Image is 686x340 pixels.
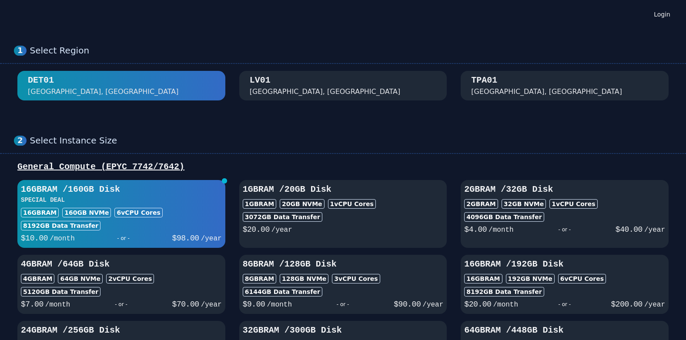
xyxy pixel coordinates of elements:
[75,232,172,244] div: - or -
[21,274,54,283] div: 4GB RAM
[17,255,225,314] button: 4GBRAM /64GB Disk4GBRAM64GB NVMe2vCPU Cores5120GB Data Transfer$7.00/month- or -$70.00/year
[239,180,447,248] button: 1GBRAM /20GB Disk1GBRAM20GB NVMe1vCPU Cores3072GB Data Transfer$20.00/year
[464,225,487,234] span: $ 4.00
[50,235,75,243] span: /month
[461,71,669,100] button: TPA01 [GEOGRAPHIC_DATA], [GEOGRAPHIC_DATA]
[464,324,665,337] h3: 64GB RAM / 448 GB Disk
[464,183,665,196] h3: 2GB RAM / 32 GB Disk
[243,225,270,234] span: $ 20.00
[243,199,276,209] div: 1GB RAM
[21,221,100,230] div: 8192 GB Data Transfer
[271,226,292,234] span: /year
[394,300,421,309] span: $ 90.00
[14,136,27,146] div: 2
[243,258,444,270] h3: 8GB RAM / 128 GB Disk
[611,300,642,309] span: $ 200.00
[280,199,325,209] div: 20 GB NVMe
[471,87,622,97] div: [GEOGRAPHIC_DATA], [GEOGRAPHIC_DATA]
[239,255,447,314] button: 8GBRAM /128GB Disk8GBRAM128GB NVMe3vCPU Cores6144GB Data Transfer$9.00/month- or -$90.00/year
[114,208,162,217] div: 6 vCPU Cores
[616,225,642,234] span: $ 40.00
[172,300,199,309] span: $ 70.00
[250,74,271,87] div: LV01
[652,8,672,19] a: Login
[58,274,103,283] div: 64 GB NVMe
[489,226,514,234] span: /month
[558,274,606,283] div: 6 vCPU Cores
[250,87,401,97] div: [GEOGRAPHIC_DATA], [GEOGRAPHIC_DATA]
[422,301,443,309] span: /year
[172,234,199,243] span: $ 98.00
[21,258,222,270] h3: 4GB RAM / 64 GB Disk
[14,161,672,173] div: General Compute (EPYC 7742/7642)
[493,301,518,309] span: /month
[21,196,222,204] h3: SPECIAL DEAL
[461,180,669,248] button: 2GBRAM /32GB Disk2GBRAM32GB NVMe1vCPU Cores4096GB Data Transfer$4.00/month- or -$40.00/year
[21,183,222,196] h3: 16GB RAM / 160 GB Disk
[201,301,222,309] span: /year
[30,45,672,56] div: Select Region
[464,258,665,270] h3: 16GB RAM / 192 GB Disk
[62,208,111,217] div: 160 GB NVMe
[644,226,665,234] span: /year
[21,234,48,243] span: $ 10.00
[332,274,380,283] div: 3 vCPU Cores
[464,274,502,283] div: 16GB RAM
[243,324,444,337] h3: 32GB RAM / 300 GB Disk
[21,300,44,309] span: $ 7.00
[70,298,172,310] div: - or -
[464,199,498,209] div: 2GB RAM
[243,274,276,283] div: 8GB RAM
[506,274,555,283] div: 192 GB NVMe
[14,46,27,56] div: 1
[549,199,597,209] div: 1 vCPU Cores
[514,223,616,236] div: - or -
[464,300,491,309] span: $ 20.00
[644,301,665,309] span: /year
[328,199,376,209] div: 1 vCPU Cores
[28,74,54,87] div: DET01
[201,235,222,243] span: /year
[239,71,447,100] button: LV01 [GEOGRAPHIC_DATA], [GEOGRAPHIC_DATA]
[21,324,222,337] h3: 24GB RAM / 256 GB Disk
[280,274,328,283] div: 128 GB NVMe
[17,71,225,100] button: DET01 [GEOGRAPHIC_DATA], [GEOGRAPHIC_DATA]
[30,135,672,146] div: Select Instance Size
[243,300,265,309] span: $ 9.00
[461,255,669,314] button: 16GBRAM /192GB Disk16GBRAM192GB NVMe6vCPU Cores8192GB Data Transfer$20.00/month- or -$200.00/year
[21,287,100,297] div: 5120 GB Data Transfer
[14,7,77,20] img: Logo
[502,199,546,209] div: 32 GB NVMe
[471,74,497,87] div: TPA01
[106,274,154,283] div: 2 vCPU Cores
[464,287,544,297] div: 8192 GB Data Transfer
[243,212,322,222] div: 3072 GB Data Transfer
[267,301,292,309] span: /month
[28,87,179,97] div: [GEOGRAPHIC_DATA], [GEOGRAPHIC_DATA]
[17,180,225,248] button: 16GBRAM /160GB DiskSPECIAL DEAL16GBRAM160GB NVMe6vCPU Cores8192GB Data Transfer$10.00/month- or -...
[243,287,322,297] div: 6144 GB Data Transfer
[464,212,544,222] div: 4096 GB Data Transfer
[292,298,394,310] div: - or -
[243,183,444,196] h3: 1GB RAM / 20 GB Disk
[45,301,70,309] span: /month
[518,298,611,310] div: - or -
[21,208,59,217] div: 16GB RAM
